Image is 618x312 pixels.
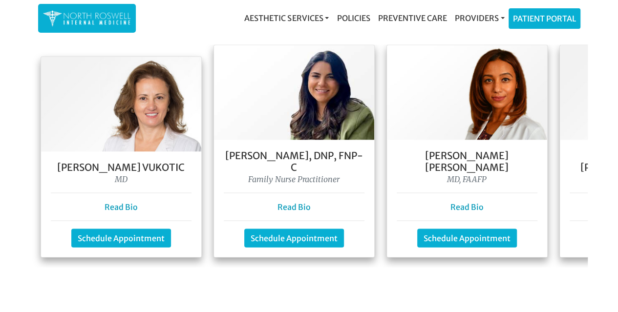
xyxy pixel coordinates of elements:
[450,8,508,28] a: Providers
[244,229,344,248] a: Schedule Appointment
[115,174,128,184] i: MD
[240,8,333,28] a: Aesthetic Services
[248,174,340,184] i: Family Nurse Practitioner
[277,202,311,212] a: Read Bio
[450,202,484,212] a: Read Bio
[447,174,487,184] i: MD, FAAFP
[71,229,171,248] a: Schedule Appointment
[374,8,450,28] a: Preventive Care
[397,150,537,173] h5: [PERSON_NAME] [PERSON_NAME]
[333,8,374,28] a: Policies
[105,202,138,212] a: Read Bio
[417,229,517,248] a: Schedule Appointment
[41,57,201,152] img: Dr. Goga Vukotis
[51,162,192,173] h5: [PERSON_NAME] Vukotic
[387,45,547,140] img: Dr. Farah Mubarak Ali MD, FAAFP
[43,9,131,28] img: North Roswell Internal Medicine
[224,150,364,173] h5: [PERSON_NAME], DNP, FNP- C
[509,9,580,28] a: Patient Portal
